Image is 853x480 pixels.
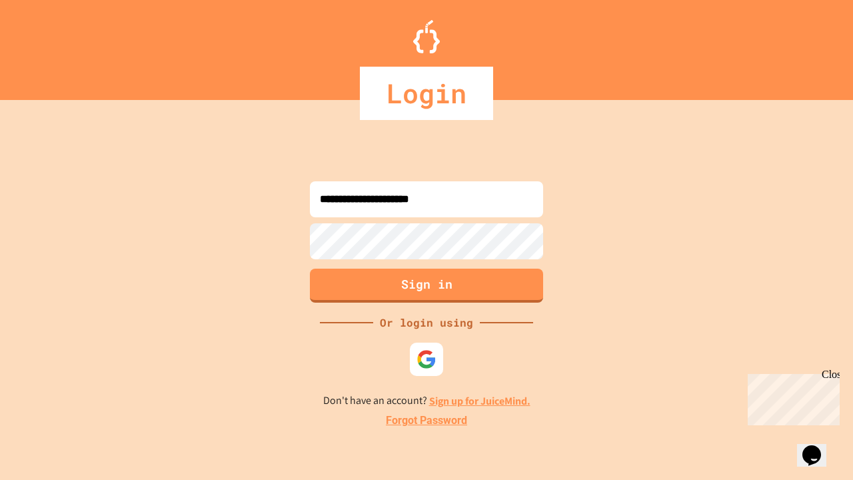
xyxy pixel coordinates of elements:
div: Chat with us now!Close [5,5,92,85]
iframe: chat widget [797,427,840,467]
img: google-icon.svg [417,349,436,369]
button: Sign in [310,269,543,303]
div: Login [360,67,493,120]
a: Sign up for JuiceMind. [429,394,530,408]
p: Don't have an account? [323,393,530,409]
img: Logo.svg [413,20,440,53]
div: Or login using [373,315,480,331]
a: Forgot Password [386,413,467,429]
iframe: chat widget [742,369,840,425]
